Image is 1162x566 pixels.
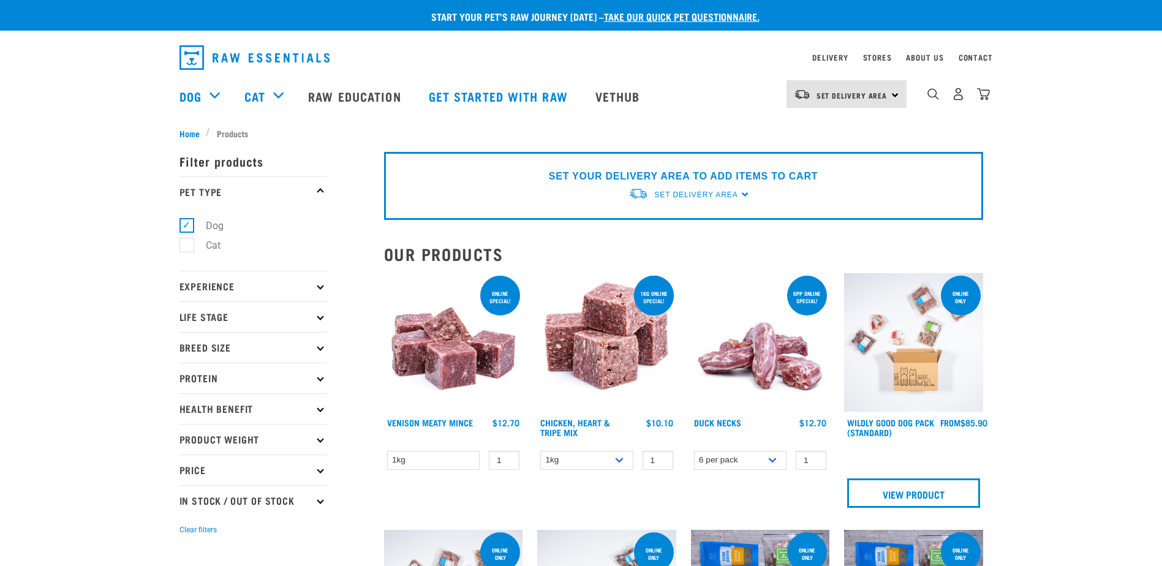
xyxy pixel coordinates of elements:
img: 1062 Chicken Heart Tripe Mix 01 [537,273,676,412]
img: user.png [952,88,965,100]
a: Dog [179,87,202,105]
label: Cat [186,238,225,253]
p: Pet Type [179,176,326,207]
a: Chicken, Heart & Tripe Mix [540,420,610,434]
img: home-icon-1@2x.png [927,88,939,100]
img: van-moving.png [794,89,810,100]
img: Dog 0 2sec [844,273,983,412]
button: Clear filters [179,524,217,535]
a: Vethub [583,72,655,121]
a: View Product [847,478,980,508]
span: FROM [940,420,960,424]
a: Home [179,127,206,140]
img: Raw Essentials Logo [179,45,330,70]
p: Product Weight [179,424,326,455]
p: SET YOUR DELIVERY AREA TO ADD ITEMS TO CART [549,169,818,184]
div: 1kg online special! [634,284,674,310]
p: Protein [179,363,326,393]
nav: breadcrumbs [179,127,983,140]
a: About Us [906,55,943,59]
h2: Our Products [384,244,983,263]
p: Price [179,455,326,485]
nav: dropdown navigation [170,40,993,75]
p: Life Stage [179,301,326,332]
a: Stores [863,55,892,59]
span: Home [179,127,200,140]
input: 1 [796,451,826,470]
div: 6pp online special! [787,284,827,310]
div: $12.70 [799,418,826,428]
p: Filter products [179,146,326,176]
img: 1117 Venison Meat Mince 01 [384,273,523,412]
span: Set Delivery Area [817,93,888,97]
p: Experience [179,271,326,301]
a: Cat [244,87,265,105]
p: Breed Size [179,332,326,363]
img: Pile Of Duck Necks For Pets [691,273,830,412]
div: ONLINE SPECIAL! [480,284,520,310]
label: Dog [186,218,228,233]
a: take our quick pet questionnaire. [604,13,760,19]
div: $10.10 [646,418,673,428]
a: Contact [959,55,993,59]
p: Health Benefit [179,393,326,424]
input: 1 [643,451,673,470]
a: Venison Meaty Mince [387,420,473,424]
img: van-moving.png [628,187,648,200]
a: Raw Education [296,72,416,121]
a: Wildly Good Dog Pack (Standard) [847,420,934,434]
div: $12.70 [492,418,519,428]
input: 1 [489,451,519,470]
div: Online Only [941,284,981,310]
a: Get started with Raw [417,72,583,121]
div: $85.90 [940,418,987,428]
img: home-icon@2x.png [977,88,990,100]
span: Set Delivery Area [654,191,738,199]
a: Duck Necks [694,420,741,424]
p: In Stock / Out Of Stock [179,485,326,516]
a: Delivery [812,55,848,59]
